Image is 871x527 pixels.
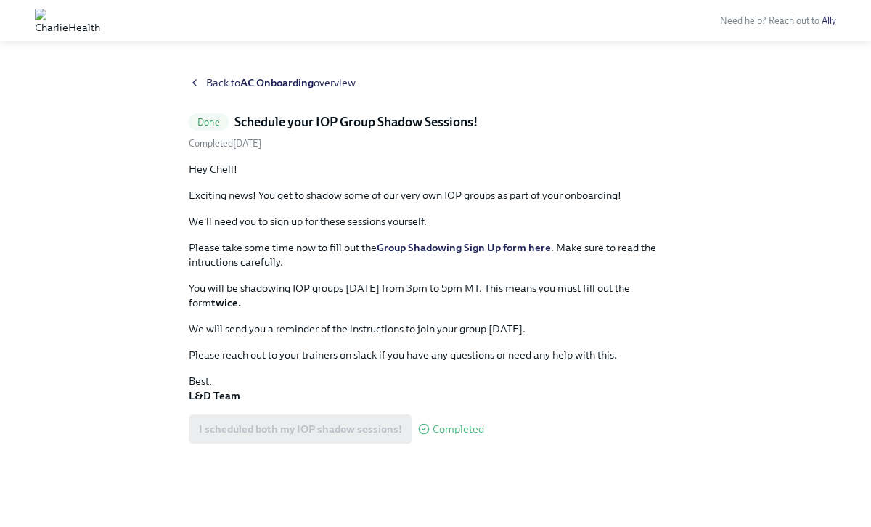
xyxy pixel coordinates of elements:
[189,75,682,90] a: Back toAC Onboardingoverview
[234,113,478,131] h5: Schedule your IOP Group Shadow Sessions!
[189,138,261,149] span: Friday, September 19th 2025, 3:47 pm
[189,389,240,402] strong: L&D Team
[189,162,682,176] p: Hey Chell!
[189,117,229,128] span: Done
[189,214,682,229] p: We'll need you to sign up for these sessions yourself.
[189,374,682,403] p: Best,
[189,322,682,336] p: We will send you a reminder of the instructions to join your group [DATE].
[211,296,241,309] strong: twice.
[35,9,100,32] img: CharlieHealth
[433,424,484,435] span: Completed
[189,281,682,310] p: You will be shadowing IOP groups [DATE] from 3pm to 5pm MT. This means you must fill out the form
[189,240,682,269] p: Please take some time now to fill out the . Make sure to read the intructions carefully.
[240,76,314,89] strong: AC Onboarding
[377,241,551,254] a: Group Shadowing Sign Up form here
[189,188,682,203] p: Exciting news! You get to shadow some of our very own IOP groups as part of your onboarding!
[822,15,836,26] a: Ally
[206,75,356,90] span: Back to overview
[189,348,682,362] p: Please reach out to your trainers on slack if you have any questions or need any help with this.
[720,15,836,26] span: Need help? Reach out to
